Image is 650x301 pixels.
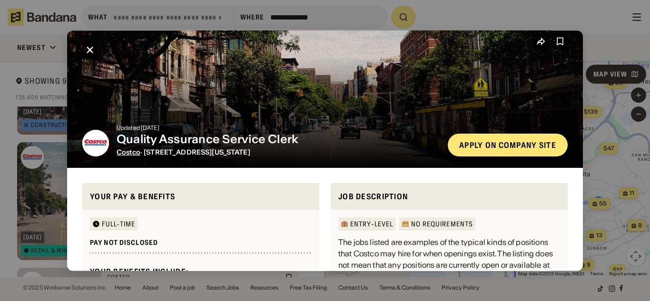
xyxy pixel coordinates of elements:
[90,190,312,202] div: Your pay & benefits
[117,148,440,156] div: · [STREET_ADDRESS][US_STATE]
[90,266,312,276] div: Your benefits include:
[102,221,135,227] div: Full-time
[117,125,440,130] div: Updated [DATE]
[90,238,158,247] div: Pay not disclosed
[82,129,109,156] img: Costco logo
[411,221,473,227] div: No Requirements
[117,132,440,146] div: Quality Assurance Service Clerk
[459,141,556,148] div: Apply on company site
[338,190,560,202] div: Job Description
[350,221,393,227] div: Entry-Level
[117,147,140,156] span: Costco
